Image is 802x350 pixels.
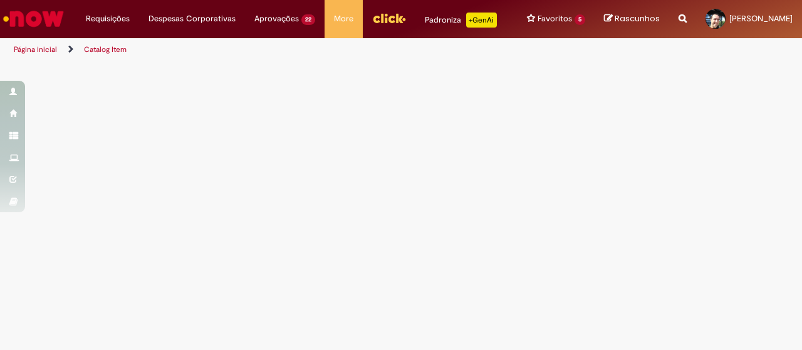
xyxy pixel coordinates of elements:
[84,44,127,54] a: Catalog Item
[1,6,66,31] img: ServiceNow
[301,14,315,25] span: 22
[604,13,660,25] a: Rascunhos
[148,13,236,25] span: Despesas Corporativas
[615,13,660,24] span: Rascunhos
[9,38,525,61] ul: Trilhas de página
[466,13,497,28] p: +GenAi
[372,9,406,28] img: click_logo_yellow_360x200.png
[425,13,497,28] div: Padroniza
[86,13,130,25] span: Requisições
[575,14,585,25] span: 5
[14,44,57,54] a: Página inicial
[254,13,299,25] span: Aprovações
[334,13,353,25] span: More
[538,13,572,25] span: Favoritos
[729,13,793,24] span: [PERSON_NAME]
